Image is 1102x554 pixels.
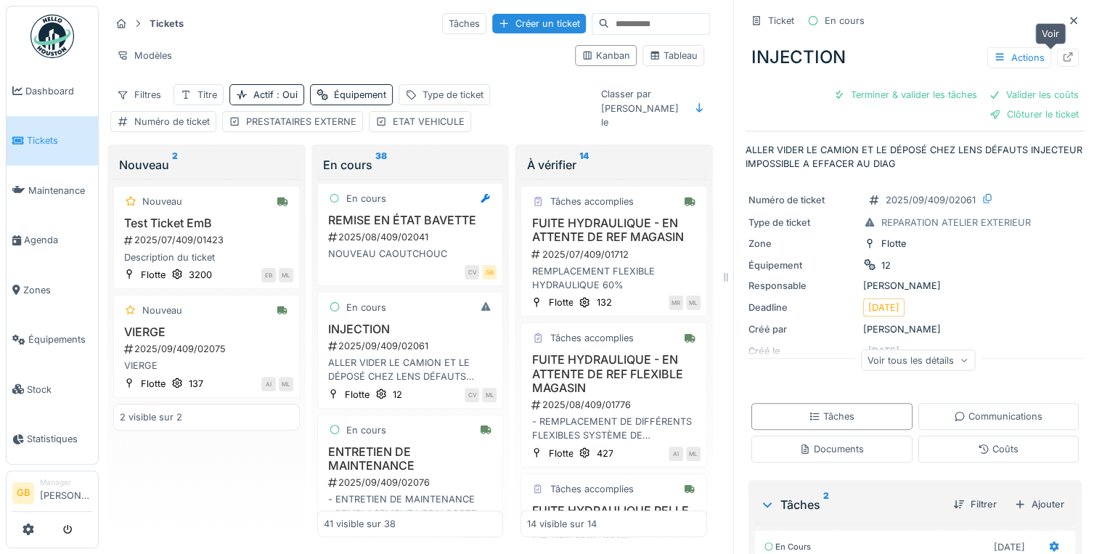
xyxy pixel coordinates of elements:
[120,410,182,424] div: 2 visible sur 2
[799,442,864,456] div: Documents
[442,13,486,34] div: Tâches
[253,88,298,102] div: Actif
[825,14,865,28] div: En cours
[7,364,98,415] a: Stock
[23,283,92,297] span: Zones
[482,388,497,402] div: ML
[27,432,92,446] span: Statistiques
[760,496,942,513] div: Tâches
[327,476,497,489] div: 2025/09/409/02076
[550,482,633,496] div: Tâches accomplies
[172,156,178,174] sup: 2
[550,331,633,345] div: Tâches accomplies
[324,517,396,531] div: 41 visible sur 38
[7,216,98,266] a: Agenda
[527,415,701,442] div: - REMPLACEMENT DE DIFFÉRENTS FLEXIBLES SYSTÈME DE FERMETURE CROCHET ET BRAS - NIVEAU HYDRAULIQUE
[984,105,1085,124] div: Clôturer le ticket
[323,156,498,174] div: En cours
[345,388,370,402] div: Flotte
[530,398,701,412] div: 2025/08/409/01776
[324,322,497,336] h3: INJECTION
[1035,23,1066,44] div: Voir
[596,447,613,460] div: 427
[669,447,683,461] div: AI
[748,193,857,207] div: Numéro de ticket
[983,85,1085,105] div: Valider les coûts
[261,377,276,391] div: AI
[669,296,683,310] div: MR
[142,195,182,208] div: Nouveau
[764,541,811,553] div: En cours
[324,356,497,383] div: ALLER VIDER LE CAMION ET LE DÉPOSÉ CHEZ LENS DÉFAUTS INJECTEUR IMPOSSIBLE A EFFACER AU DIAG
[492,14,586,33] div: Créer un ticket
[596,296,611,309] div: 132
[375,156,387,174] sup: 38
[110,84,168,105] div: Filtres
[346,423,386,437] div: En cours
[868,301,899,314] div: [DATE]
[327,339,497,353] div: 2025/09/409/02061
[978,442,1019,456] div: Coûts
[324,492,497,520] div: - ENTRETIEN DE MAINTENANCE - REMPLACEMENT VERIN PORTE ÉJECTION
[28,184,92,197] span: Maintenance
[7,415,98,465] a: Statistiques
[324,213,497,227] h3: REMISE EN ÉTAT BAVETTE
[649,49,698,62] div: Tableau
[119,156,294,174] div: Nouveau
[134,115,210,129] div: Numéro de ticket
[579,156,588,174] sup: 14
[748,322,1082,336] div: [PERSON_NAME]
[144,17,189,30] strong: Tickets
[7,66,98,116] a: Dashboard
[423,88,483,102] div: Type de ticket
[393,388,402,402] div: 12
[994,540,1025,554] div: [DATE]
[527,216,701,244] h3: FUITE HYDRAULIQUE - EN ATTENTE DE REF MAGASIN
[527,353,701,395] h3: FUITE HYDRAULIQUE - EN ATTENTE DE REF FLEXIBLE MAGASIN
[595,83,685,133] div: Classer par [PERSON_NAME] le
[324,445,497,473] h3: ENTRETIEN DE MAINTENANCE
[123,233,293,247] div: 2025/07/409/01423
[828,85,983,105] div: Terminer & valider les tâches
[1008,494,1070,514] div: Ajouter
[279,268,293,282] div: ML
[12,482,34,504] li: GB
[530,248,701,261] div: 2025/07/409/01712
[748,301,857,314] div: Deadline
[12,477,92,512] a: GB Manager[PERSON_NAME]
[748,279,857,293] div: Responsable
[40,477,92,508] li: [PERSON_NAME]
[527,517,597,531] div: 14 visible sur 14
[279,377,293,391] div: ML
[947,494,1003,514] div: Filtrer
[886,193,976,207] div: 2025/09/409/02061
[189,377,203,391] div: 137
[548,296,573,309] div: Flotte
[465,265,479,280] div: CV
[346,192,386,205] div: En cours
[686,447,701,461] div: ML
[120,359,293,372] div: VIERGE
[581,49,630,62] div: Kanban
[27,134,92,147] span: Tickets
[746,38,1085,76] div: INJECTION
[393,115,465,129] div: ETAT VEHICULE
[27,383,92,396] span: Stock
[24,233,92,247] span: Agenda
[197,88,217,102] div: Titre
[748,279,1082,293] div: [PERSON_NAME]
[40,477,92,488] div: Manager
[274,89,298,100] span: : Oui
[28,333,92,346] span: Équipements
[189,268,212,282] div: 3200
[110,45,179,66] div: Modèles
[120,325,293,339] h3: VIERGE
[346,301,386,314] div: En cours
[748,216,857,229] div: Type de ticket
[7,315,98,365] a: Équipements
[881,237,906,250] div: Flotte
[7,166,98,216] a: Maintenance
[881,258,891,272] div: 12
[881,216,1031,229] div: REPARATION ATELIER EXTERIEUR
[7,116,98,166] a: Tickets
